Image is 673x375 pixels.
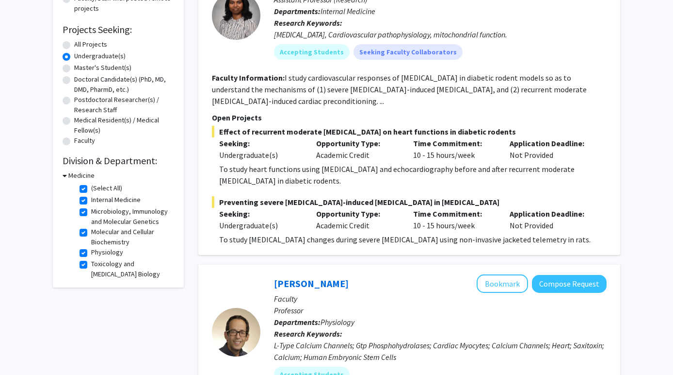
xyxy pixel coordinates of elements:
mat-chip: Accepting Students [274,44,350,60]
p: To study [MEDICAL_DATA] changes during severe [MEDICAL_DATA] using non-invasive jacketed telemetr... [219,234,607,245]
label: Microbiology, Immunology and Molecular Genetics [91,206,172,227]
label: Master's Student(s) [74,63,131,73]
b: Faculty Information: [212,73,285,83]
label: Internal Medicine [91,195,141,205]
p: Opportunity Type: [316,137,399,149]
h2: Division & Department: [63,155,174,167]
button: Compose Request to Jonathan Satin [532,275,607,293]
p: Time Commitment: [413,137,496,149]
b: Departments: [274,6,320,16]
label: (Select All) [91,183,122,193]
label: Medical Resident(s) / Medical Fellow(s) [74,115,174,136]
p: To study heart functions using [MEDICAL_DATA] and echocardiography before and after recurrent mod... [219,163,607,187]
span: Physiology [320,317,354,327]
label: Doctoral Candidate(s) (PhD, MD, DMD, PharmD, etc.) [74,74,174,95]
div: Not Provided [502,137,599,161]
div: Academic Credit [309,137,406,161]
b: Departments: [274,317,320,327]
p: Professor [274,305,607,316]
b: Research Keywords: [274,18,342,28]
a: [PERSON_NAME] [274,277,349,290]
div: Academic Credit [309,208,406,231]
p: Application Deadline: [510,208,592,220]
mat-chip: Seeking Faculty Collaborators [353,44,463,60]
label: Postdoctoral Researcher(s) / Research Staff [74,95,174,115]
p: Open Projects [212,112,607,123]
b: Research Keywords: [274,329,342,339]
h2: Projects Seeking: [63,24,174,35]
label: Physiology [91,247,123,257]
div: 10 - 15 hours/week [406,208,503,231]
h3: Medicine [68,170,95,181]
p: Seeking: [219,137,302,149]
p: Opportunity Type: [316,208,399,220]
button: Add Jonathan Satin to Bookmarks [477,274,528,293]
p: Seeking: [219,208,302,220]
label: Molecular and Cellular Biochemistry [91,227,172,247]
div: Undergraduate(s) [219,149,302,161]
div: [MEDICAL_DATA], Cardiovascular pathophysiology, mitochondrial function. [274,29,607,40]
div: 10 - 15 hours/week [406,137,503,161]
p: Time Commitment: [413,208,496,220]
p: Application Deadline: [510,137,592,149]
div: Not Provided [502,208,599,231]
div: Undergraduate(s) [219,220,302,231]
label: Toxicology and [MEDICAL_DATA] Biology [91,259,172,279]
label: All Projects [74,39,107,50]
p: Faculty [274,293,607,305]
span: Preventing severe [MEDICAL_DATA]-induced [MEDICAL_DATA] in [MEDICAL_DATA] [212,196,607,208]
fg-read-more: I study cardiovascular responses of [MEDICAL_DATA] in diabetic rodent models so as to understand ... [212,73,587,106]
span: Effect of recurrent moderate [MEDICAL_DATA] on heart functions in diabetic rodents [212,126,607,137]
iframe: Chat [7,331,41,368]
label: Undergraduate(s) [74,51,126,61]
span: Internal Medicine [320,6,375,16]
div: L-Type Calcium Channels; Gtp Phosphohydrolases; Cardiac Myocytes; Calcium Channels; Heart; Saxito... [274,340,607,363]
label: Faculty [74,136,95,146]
